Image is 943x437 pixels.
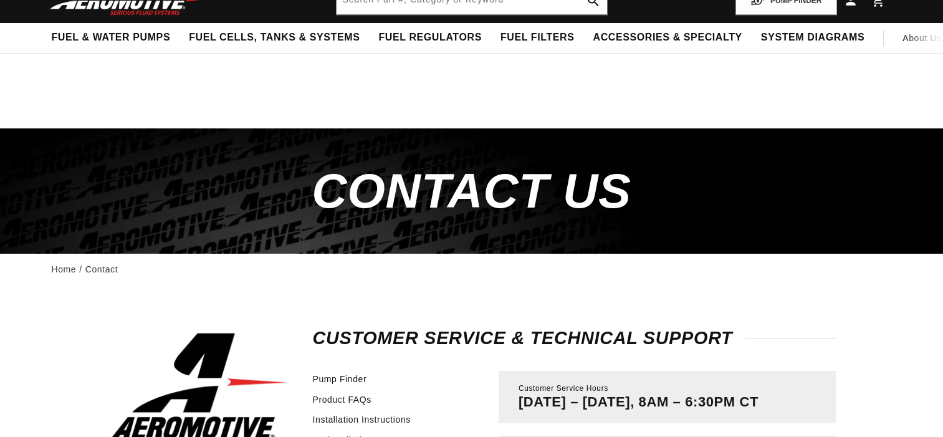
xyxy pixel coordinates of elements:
span: Fuel & Water Pumps [52,31,171,44]
a: Pump Finder [313,372,367,386]
span: CONTACt us [312,163,631,218]
a: Product FAQs [313,393,371,406]
span: Customer Service Hours [519,383,608,394]
a: Home [52,262,77,276]
summary: Fuel Regulators [369,23,491,52]
span: Fuel Cells, Tanks & Systems [189,31,360,44]
p: [DATE] – [DATE], 8AM – 6:30PM CT [519,394,759,410]
a: Contact [85,262,118,276]
span: System Diagrams [761,31,864,44]
summary: System Diagrams [752,23,874,52]
summary: Fuel Filters [491,23,584,52]
summary: Accessories & Specialty [584,23,752,52]
summary: Fuel Cells, Tanks & Systems [180,23,369,52]
span: Accessories & Specialty [593,31,742,44]
nav: breadcrumbs [52,262,892,276]
summary: Fuel & Water Pumps [42,23,180,52]
span: Fuel Filters [500,31,575,44]
span: About Us [902,33,941,43]
span: Fuel Regulators [378,31,481,44]
h2: Customer Service & Technical Support [313,330,836,346]
a: Installation Instructions [313,413,411,426]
